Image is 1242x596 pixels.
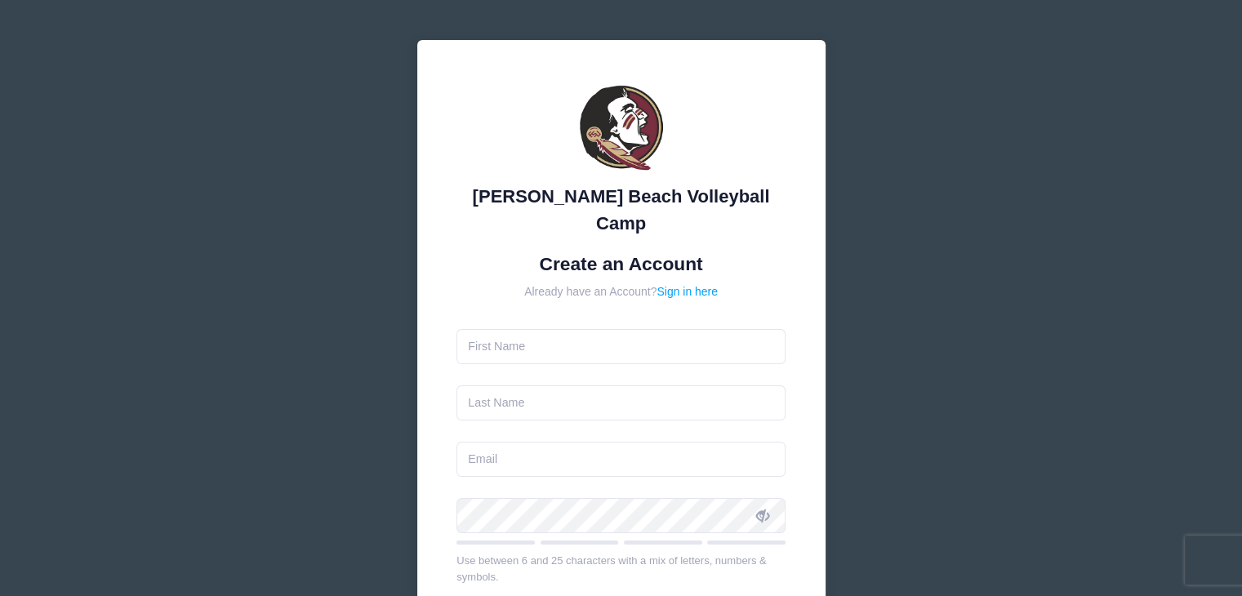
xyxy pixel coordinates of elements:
[456,385,786,420] input: Last Name
[456,283,786,300] div: Already have an Account?
[456,553,786,585] div: Use between 6 and 25 characters with a mix of letters, numbers & symbols.
[572,80,670,178] img: Brooke Niles Beach Volleyball Camp
[657,285,718,298] a: Sign in here
[456,329,786,364] input: First Name
[456,442,786,477] input: Email
[456,253,786,275] h1: Create an Account
[456,183,786,237] div: [PERSON_NAME] Beach Volleyball Camp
